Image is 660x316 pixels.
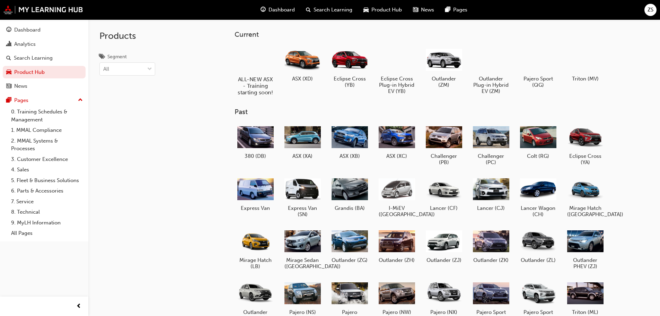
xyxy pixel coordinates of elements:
[235,174,276,214] a: Express Van
[3,24,86,36] a: Dashboard
[517,226,559,266] a: Outlander (ZL)
[269,6,295,14] span: Dashboard
[237,153,274,159] h5: 380 (DB)
[107,53,127,60] div: Segment
[376,226,417,266] a: Outlander (ZH)
[564,226,606,272] a: Outlander PHEV (ZJ)
[76,302,81,311] span: prev-icon
[8,125,86,136] a: 1. MMAL Compliance
[564,44,606,84] a: Triton (MV)
[282,226,323,272] a: Mirage Sedan ([GEOGRAPHIC_DATA])
[3,52,86,65] a: Search Learning
[255,3,300,17] a: guage-iconDashboard
[379,153,415,159] h5: ASX (XC)
[14,26,41,34] div: Dashboard
[99,54,105,60] span: tags-icon
[284,153,321,159] h5: ASX (XA)
[520,205,556,217] h5: Lancer Wagon (CH)
[284,76,321,82] h5: ASX (XD)
[237,257,274,270] h5: Mirage Hatch (LB)
[423,44,465,91] a: Outlander (ZM)
[6,27,11,33] span: guage-icon
[8,207,86,217] a: 8. Technical
[8,175,86,186] a: 5. Fleet & Business Solutions
[14,96,28,104] div: Pages
[426,153,462,165] h5: Challenger (PB)
[371,6,402,14] span: Product Hub
[235,226,276,272] a: Mirage Hatch (LB)
[8,228,86,239] a: All Pages
[300,3,358,17] a: search-iconSearch Learning
[8,217,86,228] a: 9. MyLH Information
[564,174,606,220] a: Mirage Hatch ([GEOGRAPHIC_DATA])
[379,257,415,263] h5: Outlander (ZH)
[470,226,512,266] a: Outlander (ZK)
[235,122,276,162] a: 380 (DB)
[564,122,606,168] a: Eclipse Cross (YA)
[440,3,473,17] a: pages-iconPages
[314,6,352,14] span: Search Learning
[329,226,370,266] a: Outlander (ZG)
[235,31,628,39] h3: Current
[103,65,109,73] div: All
[520,76,556,88] h5: Pajero Sport (QG)
[332,257,368,263] h5: Outlander (ZG)
[284,257,321,270] h5: Mirage Sedan ([GEOGRAPHIC_DATA])
[14,82,27,90] div: News
[567,309,604,315] h5: Triton (ML)
[426,257,462,263] h5: Outlander (ZJ)
[421,6,434,14] span: News
[3,66,86,79] a: Product Hub
[332,153,368,159] h5: ASX (XB)
[517,174,559,220] a: Lancer Wagon (CH)
[3,5,83,14] img: mmal
[473,76,509,94] h5: Outlander Plug-in Hybrid EV (ZM)
[235,44,276,97] a: ALL-NEW ASX - Training starting soon!
[6,41,11,48] span: chart-icon
[332,205,368,211] h5: Grandis (BA)
[332,76,368,88] h5: Eclipse Cross (YB)
[329,174,370,214] a: Grandis (BA)
[423,226,465,266] a: Outlander (ZJ)
[453,6,467,14] span: Pages
[644,4,657,16] button: ZS
[237,205,274,211] h5: Express Van
[473,257,509,263] h5: Outlander (ZK)
[3,38,86,51] a: Analytics
[423,122,465,168] a: Challenger (PB)
[261,6,266,14] span: guage-icon
[78,96,83,105] span: up-icon
[445,6,450,14] span: pages-icon
[470,122,512,168] a: Challenger (PC)
[413,6,418,14] span: news-icon
[426,205,462,211] h5: Lancer (CF)
[426,76,462,88] h5: Outlander (ZM)
[236,76,274,96] h5: ALL-NEW ASX - Training starting soon!
[6,69,11,76] span: car-icon
[6,55,11,61] span: search-icon
[282,122,323,162] a: ASX (XA)
[567,257,604,270] h5: Outlander PHEV (ZJ)
[8,196,86,207] a: 7. Service
[473,205,509,211] h5: Lancer (CJ)
[329,122,370,162] a: ASX (XB)
[520,153,556,159] h5: Colt (RG)
[470,174,512,214] a: Lancer (CJ)
[6,97,11,104] span: pages-icon
[8,136,86,154] a: 2. MMAL Systems & Processes
[376,122,417,162] a: ASX (XC)
[284,205,321,217] h5: Express Van (SN)
[329,44,370,91] a: Eclipse Cross (YB)
[8,154,86,165] a: 3. Customer Excellence
[147,65,152,74] span: down-icon
[8,186,86,196] a: 6. Parts & Accessories
[8,106,86,125] a: 0. Training Schedules & Management
[3,94,86,107] button: Pages
[99,31,155,42] h2: Products
[376,174,417,220] a: I-MiEV ([GEOGRAPHIC_DATA])
[567,76,604,82] h5: Triton (MV)
[8,164,86,175] a: 4. Sales
[363,6,369,14] span: car-icon
[407,3,440,17] a: news-iconNews
[379,309,415,315] h5: Pajero (NW)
